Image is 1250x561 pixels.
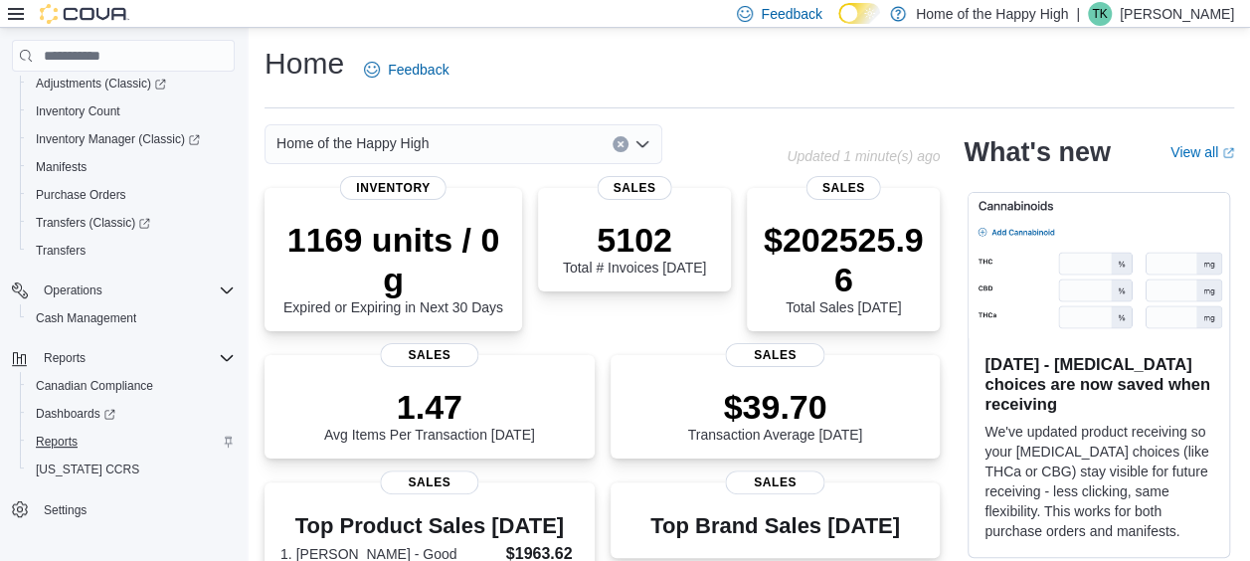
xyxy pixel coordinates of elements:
[36,310,136,326] span: Cash Management
[4,495,243,524] button: Settings
[613,136,628,152] button: Clear input
[36,462,139,477] span: [US_STATE] CCRS
[563,220,706,260] p: 5102
[28,127,235,151] span: Inventory Manager (Classic)
[36,279,110,302] button: Operations
[28,402,123,426] a: Dashboards
[28,72,235,95] span: Adjustments (Classic)
[28,430,86,454] a: Reports
[36,497,235,522] span: Settings
[36,159,87,175] span: Manifests
[563,220,706,276] div: Total # Invoices [DATE]
[28,239,93,263] a: Transfers
[20,153,243,181] button: Manifests
[726,470,824,494] span: Sales
[984,422,1213,541] p: We've updated product receiving so your [MEDICAL_DATA] choices (like THCa or CBG) stay visible fo...
[838,3,880,24] input: Dark Mode
[28,458,235,481] span: Washington CCRS
[28,430,235,454] span: Reports
[28,211,235,235] span: Transfers (Classic)
[20,237,243,265] button: Transfers
[598,176,672,200] span: Sales
[20,209,243,237] a: Transfers (Classic)
[36,243,86,259] span: Transfers
[356,50,456,90] a: Feedback
[20,400,243,428] a: Dashboards
[28,374,235,398] span: Canadian Compliance
[36,279,235,302] span: Operations
[36,131,200,147] span: Inventory Manager (Classic)
[28,211,158,235] a: Transfers (Classic)
[1088,2,1112,26] div: Teri Koole
[4,344,243,372] button: Reports
[20,181,243,209] button: Purchase Orders
[688,387,863,427] p: $39.70
[20,428,243,456] button: Reports
[36,406,115,422] span: Dashboards
[28,99,128,123] a: Inventory Count
[276,131,429,155] span: Home of the Happy High
[40,4,129,24] img: Cova
[20,125,243,153] a: Inventory Manager (Classic)
[28,183,134,207] a: Purchase Orders
[324,387,535,427] p: 1.47
[984,354,1213,414] h3: [DATE] - [MEDICAL_DATA] choices are now saved when receiving
[28,99,235,123] span: Inventory Count
[36,187,126,203] span: Purchase Orders
[280,514,579,538] h3: Top Product Sales [DATE]
[1092,2,1107,26] span: TK
[761,4,821,24] span: Feedback
[28,239,235,263] span: Transfers
[1170,144,1234,160] a: View allExternal link
[280,220,506,315] div: Expired or Expiring in Next 30 Days
[36,103,120,119] span: Inventory Count
[44,502,87,518] span: Settings
[36,346,235,370] span: Reports
[280,220,506,299] p: 1169 units / 0 g
[1120,2,1234,26] p: [PERSON_NAME]
[916,2,1068,26] p: Home of the Happy High
[28,155,235,179] span: Manifests
[1076,2,1080,26] p: |
[806,176,881,200] span: Sales
[28,183,235,207] span: Purchase Orders
[28,306,235,330] span: Cash Management
[20,70,243,97] a: Adjustments (Classic)
[20,456,243,483] button: [US_STATE] CCRS
[787,148,940,164] p: Updated 1 minute(s) ago
[28,402,235,426] span: Dashboards
[20,372,243,400] button: Canadian Compliance
[4,277,243,304] button: Operations
[36,215,150,231] span: Transfers (Classic)
[36,498,94,522] a: Settings
[726,343,824,367] span: Sales
[36,76,166,92] span: Adjustments (Classic)
[838,24,839,25] span: Dark Mode
[1222,147,1234,159] svg: External link
[650,514,900,538] h3: Top Brand Sales [DATE]
[20,304,243,332] button: Cash Management
[36,346,93,370] button: Reports
[964,136,1110,168] h2: What's new
[36,434,78,450] span: Reports
[44,350,86,366] span: Reports
[634,136,650,152] button: Open list of options
[388,60,448,80] span: Feedback
[324,387,535,443] div: Avg Items Per Transaction [DATE]
[265,44,344,84] h1: Home
[28,72,174,95] a: Adjustments (Classic)
[380,470,478,494] span: Sales
[28,374,161,398] a: Canadian Compliance
[28,306,144,330] a: Cash Management
[44,282,102,298] span: Operations
[20,97,243,125] button: Inventory Count
[340,176,446,200] span: Inventory
[28,458,147,481] a: [US_STATE] CCRS
[763,220,924,299] p: $202525.96
[36,378,153,394] span: Canadian Compliance
[688,387,863,443] div: Transaction Average [DATE]
[28,127,208,151] a: Inventory Manager (Classic)
[763,220,924,315] div: Total Sales [DATE]
[28,155,94,179] a: Manifests
[380,343,478,367] span: Sales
